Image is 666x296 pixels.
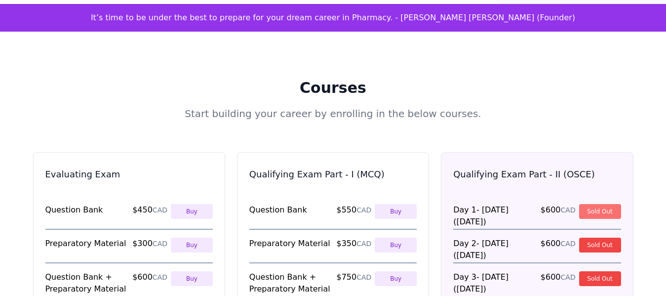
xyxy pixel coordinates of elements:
[453,204,537,229] span: Day 1 - [DATE] ([DATE])
[561,273,576,281] span: CAD
[249,169,385,179] a: Qualifying Exam Part - I (MCQ)
[541,204,576,229] span: $ 600
[336,204,371,229] span: $ 550
[579,271,621,286] button: Sold Out
[356,206,371,214] span: CAD
[45,169,120,179] a: Evaluating Exam
[249,204,333,229] span: Question Bank
[153,240,167,248] span: CAD
[375,238,417,253] button: Buy
[336,238,371,262] span: $ 350
[336,271,371,296] span: $ 750
[356,240,371,248] span: CAD
[453,169,595,179] a: Qualifying Exam Part - II (OSCE)
[375,271,417,286] button: Buy
[45,271,129,296] span: Question Bank + Preparatory Material
[453,238,537,262] span: Day 2 - [DATE] ([DATE])
[132,204,167,229] span: $ 450
[132,238,167,262] span: $ 300
[579,238,621,253] button: Sold Out
[171,204,213,219] button: Buy
[171,238,213,253] button: Buy
[375,204,417,219] button: Buy
[541,271,576,296] span: $ 600
[171,271,213,286] button: Buy
[132,271,167,296] span: $ 600
[45,238,129,262] span: Preparatory Material
[356,273,371,281] span: CAD
[561,206,576,214] span: CAD
[153,273,167,281] span: CAD
[579,204,621,219] button: Sold Out
[249,238,333,262] span: Preparatory Material
[561,240,576,248] span: CAD
[249,271,333,296] span: Question Bank + Preparatory Material
[541,238,576,262] span: $ 600
[153,206,167,214] span: CAD
[33,107,633,121] p: Start building your career by enrolling in the below courses.
[453,271,537,296] span: Day 3 - [DATE] ([DATE])
[45,204,129,229] span: Question Bank
[33,79,633,97] h1: Courses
